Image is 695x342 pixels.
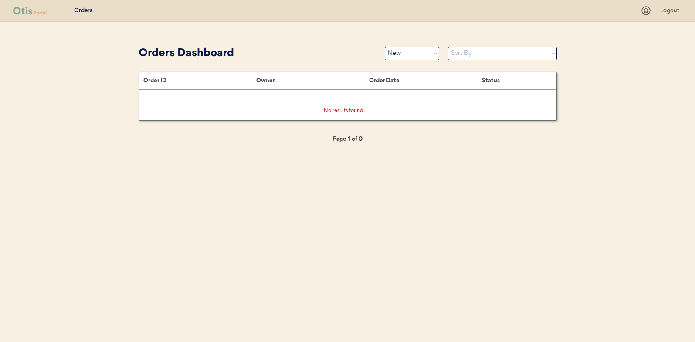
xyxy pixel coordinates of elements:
[139,45,376,62] div: Orders Dashboard
[304,134,391,144] div: Page 1 of 0
[324,107,367,116] div: No results found.
[143,77,256,84] div: Order ID
[369,77,482,84] div: Order Date
[74,7,92,14] u: Orders
[482,77,547,84] div: Status
[256,77,369,84] div: Owner
[660,7,682,15] div: Logout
